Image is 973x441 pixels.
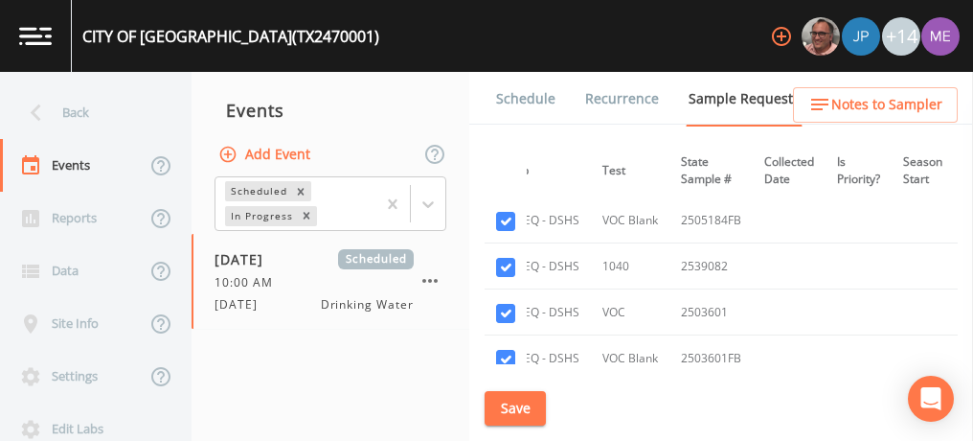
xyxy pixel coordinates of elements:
a: Forms [493,126,538,179]
img: e2d790fa78825a4bb76dcb6ab311d44c [802,17,840,56]
span: Scheduled [338,249,414,269]
td: 1040 [591,244,669,290]
th: Test [591,142,669,200]
img: logo [19,27,52,45]
span: Notes to Sampler [831,93,942,117]
td: VOC Blank [591,197,669,244]
button: Notes to Sampler [793,87,958,123]
button: Save [485,391,546,427]
div: In Progress [225,206,296,226]
img: d4d65db7c401dd99d63b7ad86343d265 [921,17,960,56]
span: [DATE] [215,296,269,313]
div: CITY OF [GEOGRAPHIC_DATA] (TX2470001) [82,25,379,48]
img: 41241ef155101aa6d92a04480b0d0000 [842,17,880,56]
div: Events [192,86,469,134]
td: 2503601FB [669,336,753,382]
div: Open Intercom Messenger [908,376,954,422]
div: Remove In Progress [296,206,317,226]
td: TCEQ - DSHS [498,336,591,382]
th: State Sample # [669,142,753,200]
a: COC Details [826,72,908,126]
th: Lab [498,142,591,200]
th: Is Priority? [826,142,892,200]
a: Recurrence [582,72,662,126]
th: Season Start [892,142,954,200]
div: +14 [882,17,920,56]
div: Mike Franklin [801,17,841,56]
span: 10:00 AM [215,274,284,291]
a: Sample Requests [686,72,803,127]
td: TCEQ - DSHS [498,290,591,336]
th: Collected Date [753,142,826,200]
td: 2539082 [669,244,753,290]
td: 2503601 [669,290,753,336]
td: TCEQ - DSHS [498,197,591,244]
td: VOC Blank [591,336,669,382]
div: Scheduled [225,181,290,201]
span: [DATE] [215,249,277,269]
div: Remove Scheduled [290,181,311,201]
button: Add Event [215,137,318,173]
span: Drinking Water [321,296,414,313]
td: VOC [591,290,669,336]
div: Joshua gere Paul [841,17,881,56]
td: TCEQ - DSHS [498,244,591,290]
a: Schedule [493,72,558,126]
td: 2505184FB [669,197,753,244]
a: [DATE]Scheduled10:00 AM[DATE]Drinking Water [192,234,469,330]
